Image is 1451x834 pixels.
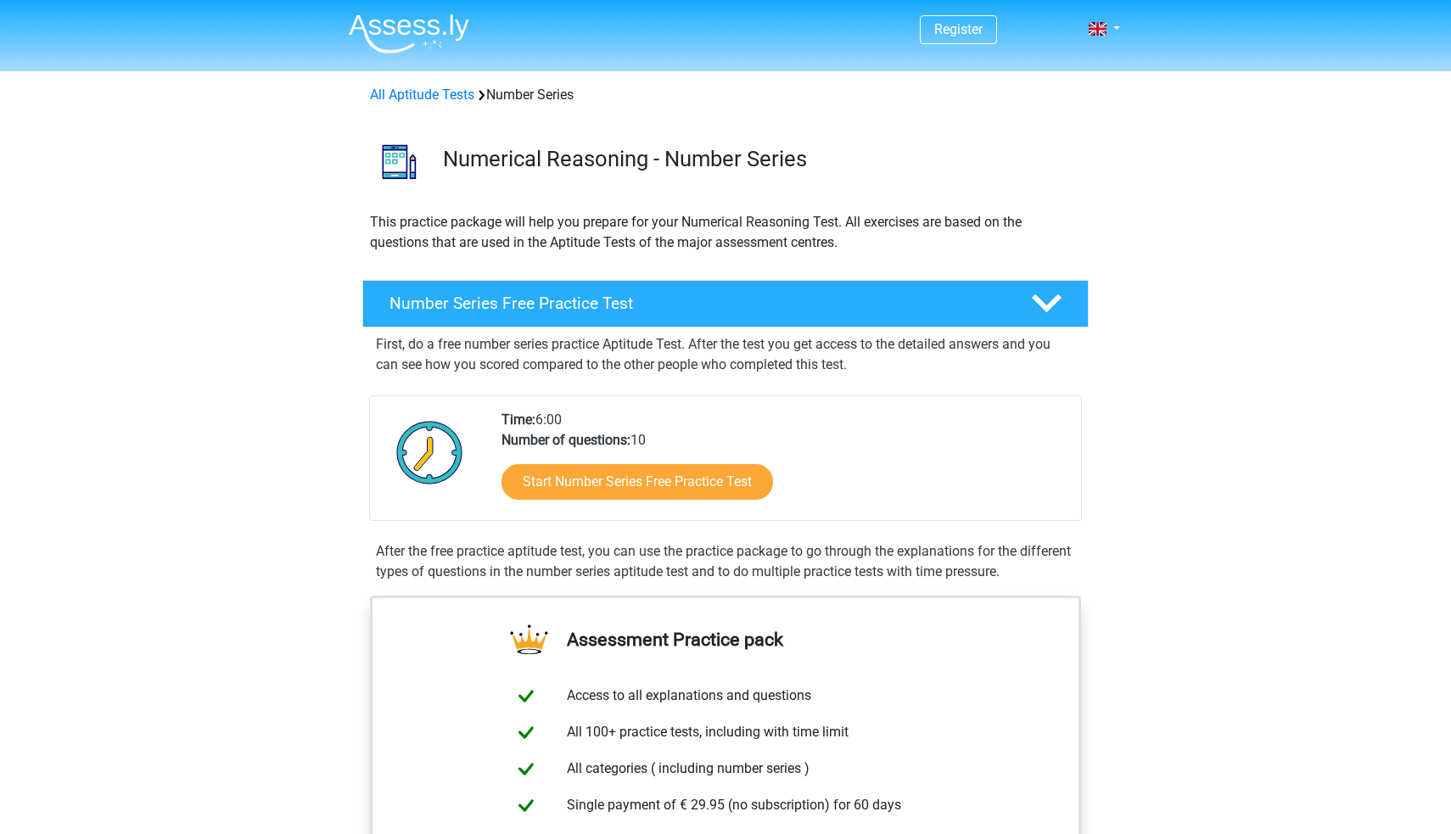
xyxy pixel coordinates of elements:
[389,294,1004,313] h4: Number Series Free Practice Test
[501,432,630,448] b: Number of questions:
[501,464,773,500] a: Start Number Series Free Practice Test
[349,14,469,53] img: Assessly
[356,280,1095,327] a: Number Series Free Practice Test
[363,126,435,198] img: number series
[376,334,1075,375] p: First, do a free number series practice Aptitude Test. After the test you get access to the detai...
[387,410,473,495] img: Clock
[370,212,1081,253] p: This practice package will help you prepare for your Numerical Reasoning Test. All exercises are ...
[934,21,983,37] a: Register
[489,410,1080,520] div: 6:00 10
[370,87,474,103] a: All Aptitude Tests
[501,411,535,428] b: Time:
[369,541,1082,582] div: After the free practice aptitude test, you can use the practice package to go through the explana...
[443,146,1075,172] h3: Numerical Reasoning - Number Series
[363,85,1088,105] div: Number Series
